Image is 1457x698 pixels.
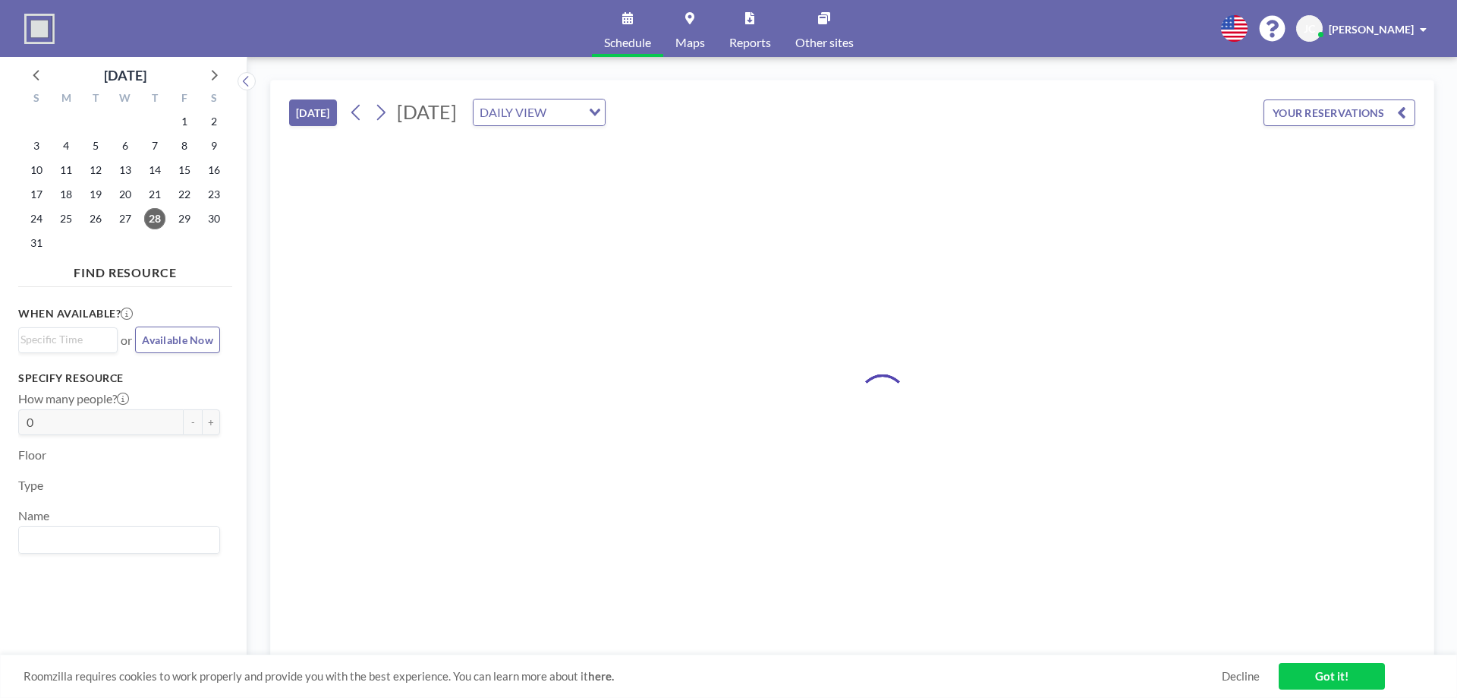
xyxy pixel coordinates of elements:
[184,409,202,435] button: -
[604,36,651,49] span: Schedule
[135,327,220,353] button: Available Now
[20,530,211,550] input: Search for option
[174,111,195,132] span: Friday, August 1, 2025
[174,159,195,181] span: Friday, August 15, 2025
[55,184,77,205] span: Monday, August 18, 2025
[144,135,165,156] span: Thursday, August 7, 2025
[18,391,129,406] label: How many people?
[203,111,225,132] span: Saturday, August 2, 2025
[174,135,195,156] span: Friday, August 8, 2025
[85,159,106,181] span: Tuesday, August 12, 2025
[202,409,220,435] button: +
[115,135,136,156] span: Wednesday, August 6, 2025
[203,135,225,156] span: Saturday, August 9, 2025
[1279,663,1385,690] a: Got it!
[52,90,81,109] div: M
[55,135,77,156] span: Monday, August 4, 2025
[20,331,109,348] input: Search for option
[203,159,225,181] span: Saturday, August 16, 2025
[18,371,220,385] h3: Specify resource
[203,208,225,229] span: Saturday, August 30, 2025
[19,527,219,553] div: Search for option
[18,478,43,493] label: Type
[26,232,47,254] span: Sunday, August 31, 2025
[24,669,1222,684] span: Roomzilla requires cookies to work properly and provide you with the best experience. You can lea...
[104,65,146,86] div: [DATE]
[55,159,77,181] span: Monday, August 11, 2025
[203,184,225,205] span: Saturday, August 23, 2025
[55,208,77,229] span: Monday, August 25, 2025
[1329,23,1414,36] span: [PERSON_NAME]
[18,447,46,463] label: Floor
[729,36,771,49] span: Reports
[1222,669,1260,684] a: Decline
[115,184,136,205] span: Wednesday, August 20, 2025
[174,208,195,229] span: Friday, August 29, 2025
[397,100,457,123] span: [DATE]
[81,90,111,109] div: T
[85,184,106,205] span: Tuesday, August 19, 2025
[18,508,49,523] label: Name
[1304,22,1315,36] span: JC
[474,99,605,125] div: Search for option
[111,90,140,109] div: W
[115,208,136,229] span: Wednesday, August 27, 2025
[22,90,52,109] div: S
[19,328,117,351] div: Search for option
[144,159,165,181] span: Thursday, August 14, 2025
[199,90,228,109] div: S
[85,208,106,229] span: Tuesday, August 26, 2025
[169,90,199,109] div: F
[1263,99,1415,126] button: YOUR RESERVATIONS
[477,103,549,122] span: DAILY VIEW
[144,208,165,229] span: Thursday, August 28, 2025
[174,184,195,205] span: Friday, August 22, 2025
[140,90,169,109] div: T
[551,103,580,122] input: Search for option
[795,36,854,49] span: Other sites
[289,99,337,126] button: [DATE]
[144,184,165,205] span: Thursday, August 21, 2025
[26,184,47,205] span: Sunday, August 17, 2025
[142,333,213,346] span: Available Now
[26,135,47,156] span: Sunday, August 3, 2025
[675,36,705,49] span: Maps
[26,159,47,181] span: Sunday, August 10, 2025
[18,259,232,280] h4: FIND RESOURCE
[26,208,47,229] span: Sunday, August 24, 2025
[588,669,614,683] a: here.
[24,14,55,44] img: organization-logo
[85,135,106,156] span: Tuesday, August 5, 2025
[121,333,132,348] span: or
[115,159,136,181] span: Wednesday, August 13, 2025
